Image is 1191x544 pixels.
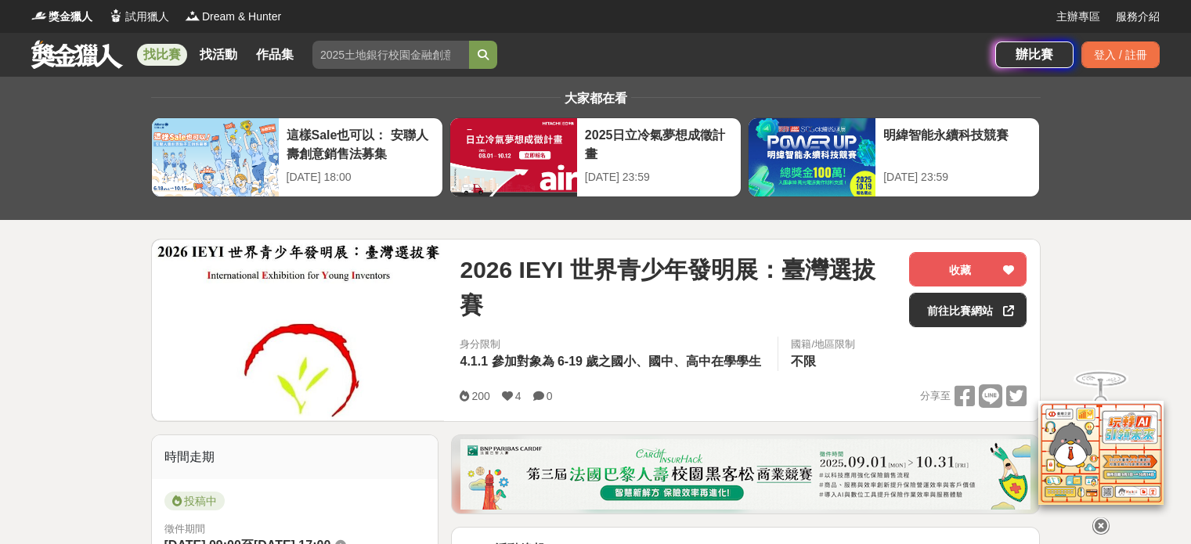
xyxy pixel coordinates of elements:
img: Logo [31,8,47,23]
img: Cover Image [152,240,445,420]
span: 200 [471,390,489,402]
a: 找活動 [193,44,244,66]
input: 2025土地銀行校園金融創意挑戰賽：從你出發 開啟智慧金融新頁 [312,41,469,69]
div: 國籍/地區限制 [791,337,855,352]
div: [DATE] 18:00 [287,169,435,186]
span: 0 [547,390,553,402]
span: 不限 [791,355,816,368]
a: LogoDream & Hunter [185,9,281,25]
img: 331336aa-f601-432f-a281-8c17b531526f.png [460,439,1030,510]
img: Logo [108,8,124,23]
a: Logo獎金獵人 [31,9,92,25]
a: 2025日立冷氣夢想成徵計畫[DATE] 23:59 [449,117,742,197]
button: 收藏 [909,252,1027,286]
span: 4.1.1 參加對象為 6-19 歲之國小、國中、高中在學學生 [460,355,761,368]
span: 徵件期間 [164,523,205,535]
span: 試用獵人 [125,9,169,25]
a: 服務介紹 [1116,9,1160,25]
span: Dream & Hunter [202,9,281,25]
div: 2025日立冷氣夢想成徵計畫 [585,126,733,161]
div: 身分限制 [460,337,765,352]
a: 作品集 [250,44,300,66]
div: [DATE] 23:59 [585,169,733,186]
div: 明緯智能永續科技競賽 [883,126,1031,161]
span: 4 [515,390,522,402]
a: 前往比賽網站 [909,293,1027,327]
div: 這樣Sale也可以： 安聯人壽創意銷售法募集 [287,126,435,161]
span: 投稿中 [164,492,225,510]
a: Logo試用獵人 [108,9,169,25]
span: 分享至 [920,384,951,408]
a: 主辦專區 [1056,9,1100,25]
div: [DATE] 23:59 [883,169,1031,186]
a: 明緯智能永續科技競賽[DATE] 23:59 [748,117,1040,197]
a: 找比賽 [137,44,187,66]
a: 辦比賽 [995,41,1074,68]
div: 時間走期 [152,435,439,479]
img: d2146d9a-e6f6-4337-9592-8cefde37ba6b.png [1038,401,1164,505]
div: 登入 / 註冊 [1081,41,1160,68]
span: 2026 IEYI 世界青少年發明展：臺灣選拔賽 [460,252,897,322]
span: 大家都在看 [561,92,631,105]
a: 這樣Sale也可以： 安聯人壽創意銷售法募集[DATE] 18:00 [151,117,443,197]
span: 獎金獵人 [49,9,92,25]
img: Logo [185,8,200,23]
